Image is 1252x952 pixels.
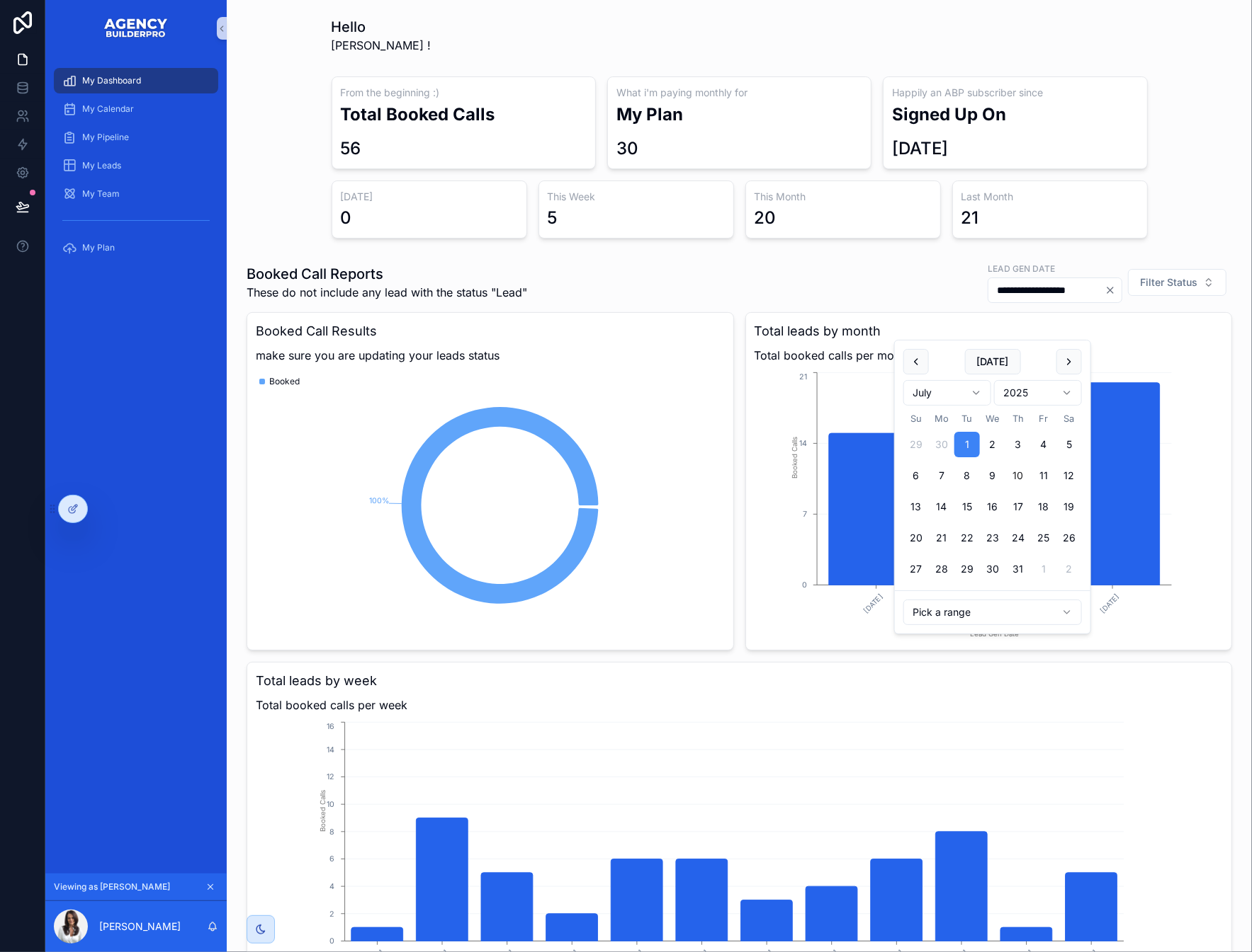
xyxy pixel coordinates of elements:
button: Monday, July 28th, 2025 [929,556,954,582]
h3: Total leads by week [256,671,1223,691]
button: Thursday, July 31st, 2025 [1005,556,1031,582]
button: Friday, July 18th, 2025 [1031,494,1056,520]
div: [DATE] [892,137,948,160]
span: These do not include any lead with the status "Lead" [247,284,527,301]
span: Total booked calls per week [256,696,1223,713]
text: [DATE] [862,592,884,614]
button: Monday, July 21st, 2025 [929,525,954,551]
h2: Signed Up On [892,103,1138,126]
text: [DATE] [1098,592,1120,614]
button: Tuesday, July 22nd, 2025 [954,525,980,551]
div: 56 [341,137,361,160]
span: Booked [269,376,300,387]
tspan: 6 [329,854,334,864]
div: 5 [548,207,558,229]
th: Sunday [903,411,929,426]
a: My Leads [54,153,218,178]
button: Saturday, July 26th, 2025 [1056,525,1082,551]
button: Sunday, July 13th, 2025 [903,494,929,520]
tspan: 7 [803,510,807,519]
button: Sunday, June 29th, 2025 [903,432,929,457]
button: Sunday, July 27th, 2025 [903,556,929,582]
button: Monday, June 30th, 2025 [929,432,954,457]
button: Saturday, July 5th, 2025 [1056,432,1082,457]
h3: Happily an ABP subscriber since [892,86,1138,100]
button: Select Button [1128,269,1226,296]
span: My Calendar [82,103,134,115]
tspan: 0 [329,936,334,946]
tspan: 21 [799,372,807,382]
tspan: 10 [327,800,334,809]
button: Wednesday, July 23rd, 2025 [980,525,1005,551]
button: Sunday, July 6th, 2025 [903,463,929,488]
h3: This Week [548,190,725,204]
h2: My Plan [616,103,862,126]
button: Relative time [903,600,1082,625]
h3: This Month [755,190,932,204]
button: Friday, July 11th, 2025 [1031,463,1056,488]
span: My Leads [82,160,121,171]
a: My Pipeline [54,125,218,150]
button: Clear [1105,285,1122,296]
tspan: 14 [327,745,334,755]
div: 21 [961,207,979,229]
span: make sure you are updating your leads status [256,347,725,364]
button: Thursday, July 17th, 2025 [1005,494,1031,520]
span: Total booked calls per month [755,347,1224,364]
button: Wednesday, July 16th, 2025 [980,494,1005,520]
span: My Dashboard [82,75,141,86]
button: Thursday, July 10th, 2025 [1005,463,1031,488]
h3: Total leads by month [755,321,1224,341]
span: My Team [82,188,120,200]
div: 0 [341,207,352,229]
tspan: Booked Calls [791,437,799,478]
a: My Dashboard [54,68,218,93]
h1: Hello [332,17,432,37]
span: Viewing as [PERSON_NAME] [54,881,170,893]
span: [PERSON_NAME] ! [332,37,432,54]
tspan: 4 [329,882,334,891]
button: Monday, July 7th, 2025 [929,463,954,488]
h3: [DATE] [341,190,518,204]
h3: Booked Call Results [256,321,725,341]
th: Wednesday [980,411,1005,426]
tspan: 0 [802,580,807,590]
span: My Plan [82,242,115,253]
h1: Booked Call Reports [247,264,527,284]
tspan: 12 [327,773,334,782]
th: Monday [929,411,954,426]
button: Tuesday, July 15th, 2025 [954,494,980,520]
img: App logo [103,17,169,40]
button: Saturday, July 19th, 2025 [1056,494,1082,520]
div: scrollable content [45,57,227,281]
button: Wednesday, July 9th, 2025 [980,463,1005,488]
h3: From the beginning :) [341,86,587,100]
button: Tuesday, July 29th, 2025 [954,556,980,582]
p: [PERSON_NAME] [99,919,181,934]
table: July 2025 [903,411,1082,582]
button: Wednesday, July 2nd, 2025 [980,432,1005,457]
tspan: 8 [329,827,334,837]
span: Filter Status [1140,275,1197,289]
h2: Total Booked Calls [341,103,587,126]
a: My Calendar [54,96,218,122]
th: Thursday [1005,411,1031,426]
button: Tuesday, July 1st, 2025, selected [954,432,980,457]
button: [DATE] [964,349,1020,374]
h3: Last Month [961,190,1139,204]
button: Saturday, August 2nd, 2025 [1056,556,1082,582]
button: Saturday, July 12th, 2025 [1056,463,1082,488]
span: My Pipeline [82,132,129,143]
div: chart [256,369,725,641]
label: Lead Gen Date [988,262,1055,275]
th: Tuesday [954,411,980,426]
tspan: 2 [329,910,334,919]
th: Saturday [1056,411,1082,426]
tspan: Lead Gen Date [969,631,1018,638]
button: Friday, August 1st, 2025 [1031,556,1056,582]
div: chart [755,369,1224,641]
button: Sunday, July 20th, 2025 [903,525,929,551]
tspan: 14 [799,439,807,448]
button: Wednesday, July 30th, 2025 [980,556,1005,582]
th: Friday [1031,411,1056,426]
